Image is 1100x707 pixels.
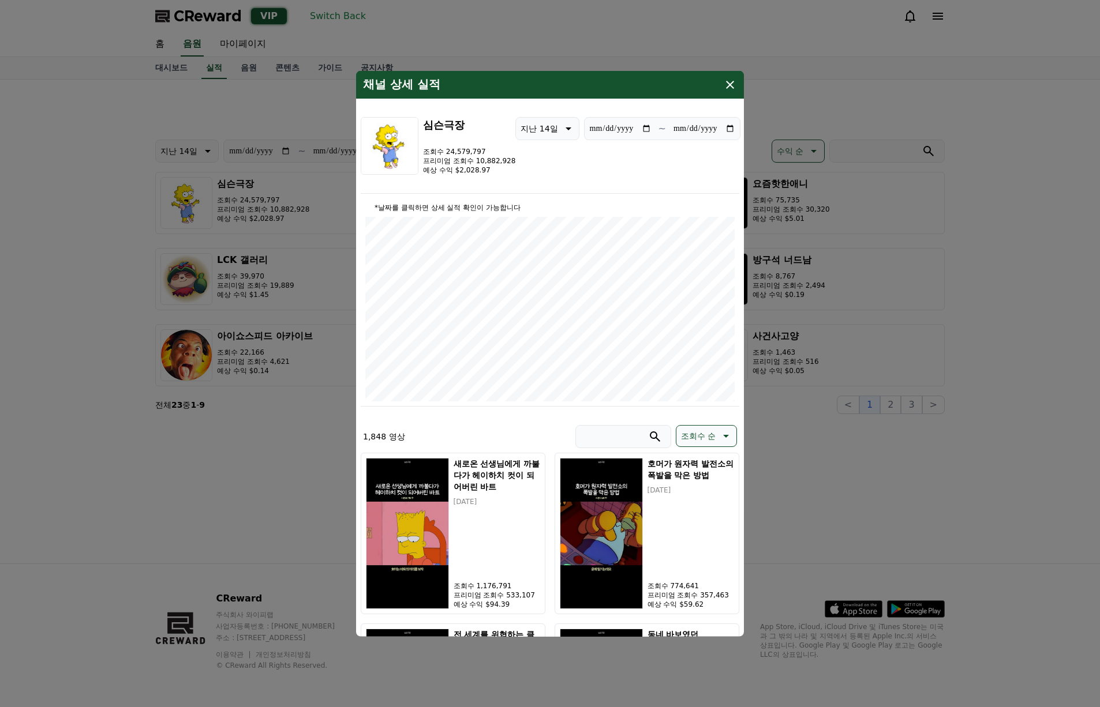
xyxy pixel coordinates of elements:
p: 조회수 순 [681,428,716,444]
h5: 새로온 선생님에게 까불다가 헤이하치 컷이 되어버린 바트 [454,458,540,492]
h5: 전 세계를 위협하는 클론들을 제거하는 방법 [454,629,540,652]
p: *날짜를 클릭하면 상세 실적 확인이 가능합니다 [365,203,735,212]
p: 조회수 24,579,797 [423,147,515,156]
p: 예상 수익 $94.39 [454,600,540,609]
p: [DATE] [648,486,734,495]
p: 프리미엄 조회수 357,463 [648,591,734,600]
p: 예상 수익 $2,028.97 [423,166,515,175]
p: 조회수 1,176,791 [454,581,540,591]
p: 예상 수익 $59.62 [648,600,734,609]
p: 1,848 영상 [363,431,405,442]
p: 지난 14일 [521,121,558,137]
img: 심슨극장 [361,117,418,175]
p: 조회수 774,641 [648,581,734,591]
img: 호머가 원자력 발전소의 폭발을 막은 방법 [560,458,643,609]
h4: 채널 상세 실적 [363,78,440,92]
h3: 심슨극장 [423,117,515,133]
p: [DATE] [454,497,540,506]
p: 프리미엄 조회수 533,107 [454,591,540,600]
p: ~ [658,122,666,136]
p: 프리미엄 조회수 10,882,928 [423,156,515,166]
button: 새로온 선생님에게 까불다가 헤이하치 컷이 되어버린 바트 새로온 선생님에게 까불다가 헤이하치 컷이 되어버린 바트 [DATE] 조회수 1,176,791 프리미엄 조회수 533,1... [361,453,545,614]
button: 조회수 순 [676,425,737,447]
img: 새로온 선생님에게 까불다가 헤이하치 컷이 되어버린 바트 [366,458,449,609]
button: 지난 14일 [515,117,579,140]
h5: 호머가 원자력 발전소의 폭발을 막은 방법 [648,458,734,481]
h5: 동네 바보였던 [PERSON_NAME]가 똑똑해진 이유 [648,629,734,663]
div: modal [356,71,744,637]
button: 호머가 원자력 발전소의 폭발을 막은 방법 호머가 원자력 발전소의 폭발을 막은 방법 [DATE] 조회수 774,641 프리미엄 조회수 357,463 예상 수익 $59.62 [555,453,739,614]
